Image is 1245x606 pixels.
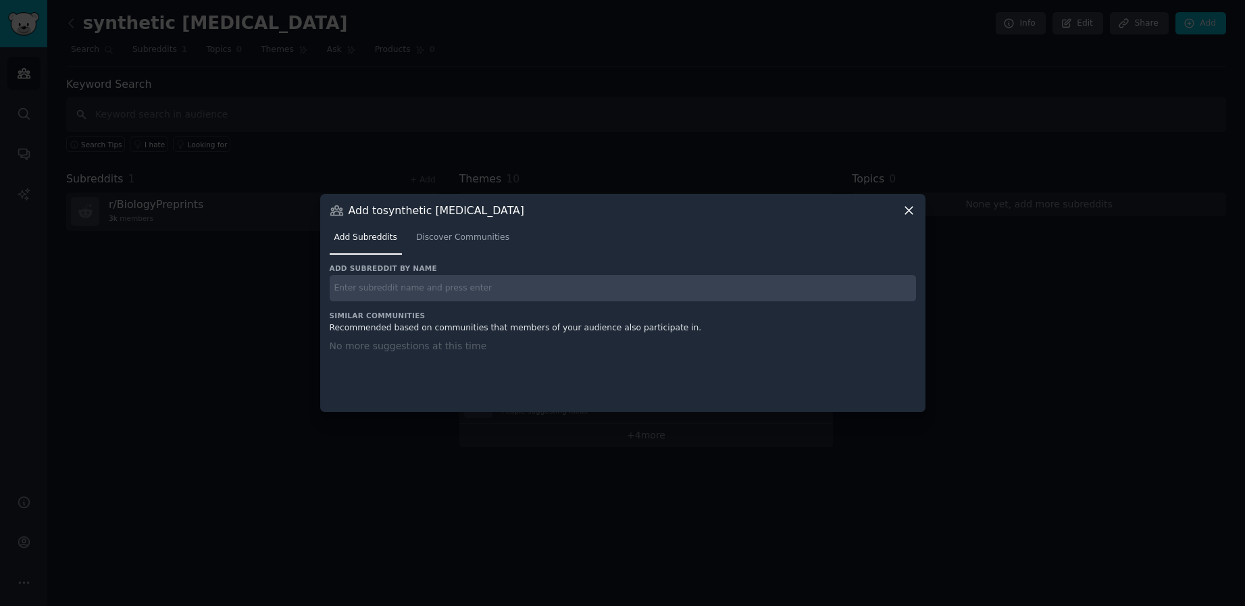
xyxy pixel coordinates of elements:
h3: Similar Communities [330,311,916,320]
input: Enter subreddit name and press enter [330,275,916,301]
div: No more suggestions at this time [330,339,916,396]
span: Discover Communities [416,232,509,244]
a: Add Subreddits [330,227,402,255]
h3: Add subreddit by name [330,263,916,273]
a: Discover Communities [411,227,514,255]
span: Add Subreddits [334,232,397,244]
div: Recommended based on communities that members of your audience also participate in. [330,322,916,334]
h3: Add to synthetic [MEDICAL_DATA] [349,203,525,218]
